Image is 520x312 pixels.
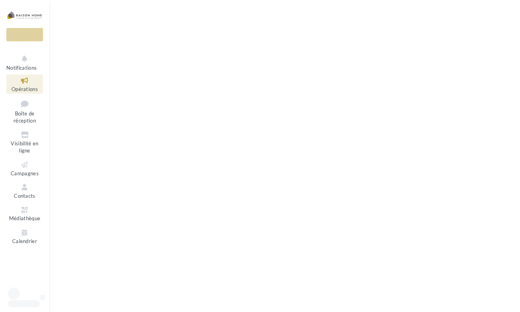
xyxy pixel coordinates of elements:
span: Visibilité en ligne [11,140,38,154]
span: Opérations [11,86,38,92]
span: Campagnes [11,170,39,176]
a: Boîte de réception [6,97,43,126]
span: Boîte de réception [13,110,36,124]
a: Visibilité en ligne [6,129,43,156]
a: Campagnes [6,159,43,178]
span: Notifications [6,65,37,71]
div: Nouvelle campagne [6,28,43,41]
a: Médiathèque [6,204,43,223]
a: Opérations [6,74,43,94]
span: Médiathèque [9,215,41,222]
a: Contacts [6,181,43,201]
span: Calendrier [12,238,37,244]
a: Calendrier [6,227,43,246]
span: Contacts [14,193,36,199]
